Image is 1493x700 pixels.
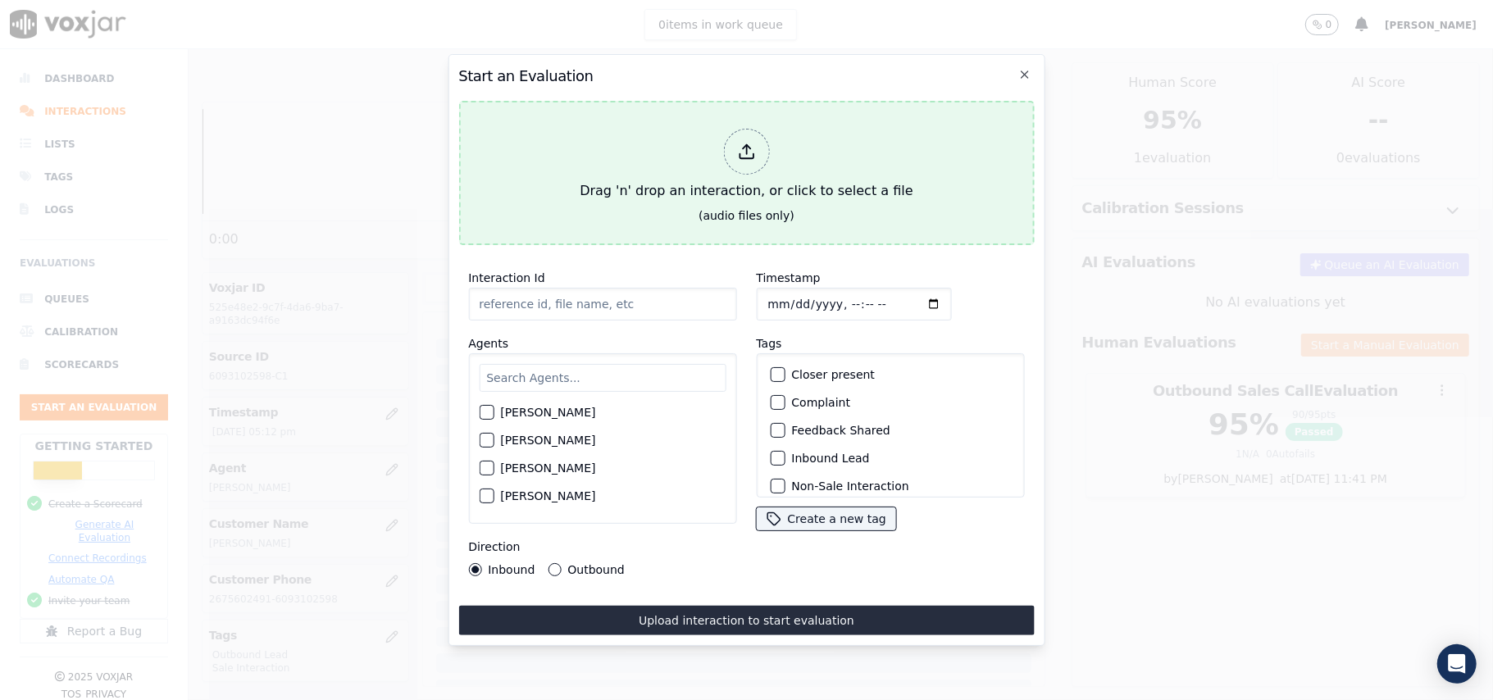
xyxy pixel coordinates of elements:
label: Timestamp [756,271,820,284]
label: [PERSON_NAME] [500,462,595,474]
label: [PERSON_NAME] [500,407,595,418]
label: Agents [468,337,508,350]
input: reference id, file name, etc [468,288,736,320]
h2: Start an Evaluation [458,65,1034,88]
div: Drag 'n' drop an interaction, or click to select a file [573,122,919,207]
label: Inbound Lead [791,452,869,464]
button: Create a new tag [756,507,895,530]
button: Upload interaction to start evaluation [458,606,1034,635]
button: Drag 'n' drop an interaction, or click to select a file (audio files only) [458,101,1034,245]
div: Open Intercom Messenger [1437,644,1477,684]
label: Outbound [567,564,624,575]
input: Search Agents... [479,364,726,392]
label: Non-Sale Interaction [791,480,908,492]
label: Tags [756,337,781,350]
label: Feedback Shared [791,425,890,436]
label: [PERSON_NAME] [500,490,595,502]
div: (audio files only) [699,207,794,224]
label: Closer present [791,369,875,380]
label: Direction [468,540,520,553]
label: Inbound [488,564,535,575]
label: Complaint [791,397,850,408]
label: Interaction Id [468,271,544,284]
label: [PERSON_NAME] [500,434,595,446]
